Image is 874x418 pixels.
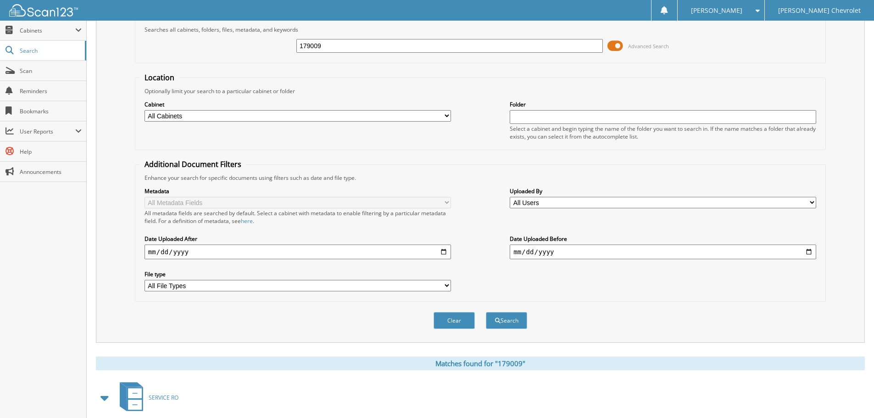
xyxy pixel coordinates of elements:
[20,128,75,135] span: User Reports
[96,357,865,370] div: Matches found for "179009"
[434,312,475,329] button: Clear
[140,174,821,182] div: Enhance your search for specific documents using filters such as date and file type.
[149,394,178,401] span: SERVICE RO
[20,47,80,55] span: Search
[145,100,451,108] label: Cabinet
[20,67,82,75] span: Scan
[20,168,82,176] span: Announcements
[9,4,78,17] img: scan123-logo-white.svg
[510,100,816,108] label: Folder
[20,107,82,115] span: Bookmarks
[114,379,178,416] a: SERVICE RO
[145,209,451,225] div: All metadata fields are searched by default. Select a cabinet with metadata to enable filtering b...
[140,72,179,83] legend: Location
[828,374,874,418] iframe: Chat Widget
[145,235,451,243] label: Date Uploaded After
[20,27,75,34] span: Cabinets
[20,87,82,95] span: Reminders
[140,159,246,169] legend: Additional Document Filters
[510,245,816,259] input: end
[778,8,861,13] span: [PERSON_NAME] Chevrolet
[510,125,816,140] div: Select a cabinet and begin typing the name of the folder you want to search in. If the name match...
[486,312,527,329] button: Search
[145,270,451,278] label: File type
[691,8,742,13] span: [PERSON_NAME]
[140,26,821,33] div: Searches all cabinets, folders, files, metadata, and keywords
[628,43,669,50] span: Advanced Search
[140,87,821,95] div: Optionally limit your search to a particular cabinet or folder
[510,235,816,243] label: Date Uploaded Before
[145,245,451,259] input: start
[241,217,253,225] a: here
[20,148,82,156] span: Help
[145,187,451,195] label: Metadata
[510,187,816,195] label: Uploaded By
